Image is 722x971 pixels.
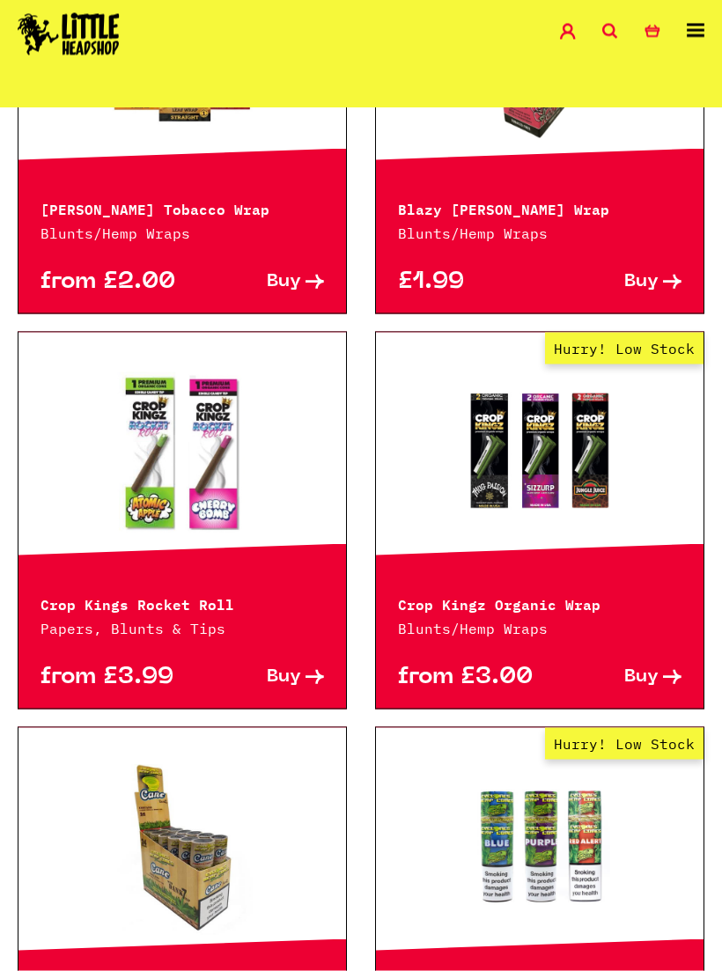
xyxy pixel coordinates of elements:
p: Crop Kingz Organic Wrap [398,592,681,614]
p: Blunts/Hemp Wraps [41,223,324,244]
p: Papers, Blunts & Tips [41,618,324,639]
p: from £3.00 [398,668,540,687]
p: Crop Kings Rocket Roll [41,592,324,614]
p: £1.99 [398,273,540,291]
a: Buy [182,668,324,687]
p: from £2.00 [41,273,182,291]
a: Hurry! Low Stock [376,759,704,935]
p: Blunts/Hemp Wraps [398,618,681,639]
span: Hurry! Low Stock [545,728,704,760]
a: Buy [540,273,681,291]
a: Hurry! Low Stock [376,364,704,540]
span: Buy [267,273,301,291]
p: Blazy [PERSON_NAME] Wrap [398,197,681,218]
a: Buy [182,273,324,291]
a: Buy [540,668,681,687]
span: Buy [624,668,659,687]
span: Hurry! Low Stock [545,333,704,364]
p: Blunts/Hemp Wraps [398,223,681,244]
span: Buy [624,273,659,291]
img: Little Head Shop Logo [18,13,120,55]
span: Buy [267,668,301,687]
p: from £3.99 [41,668,182,687]
p: [PERSON_NAME] Tobacco Wrap [41,197,324,218]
